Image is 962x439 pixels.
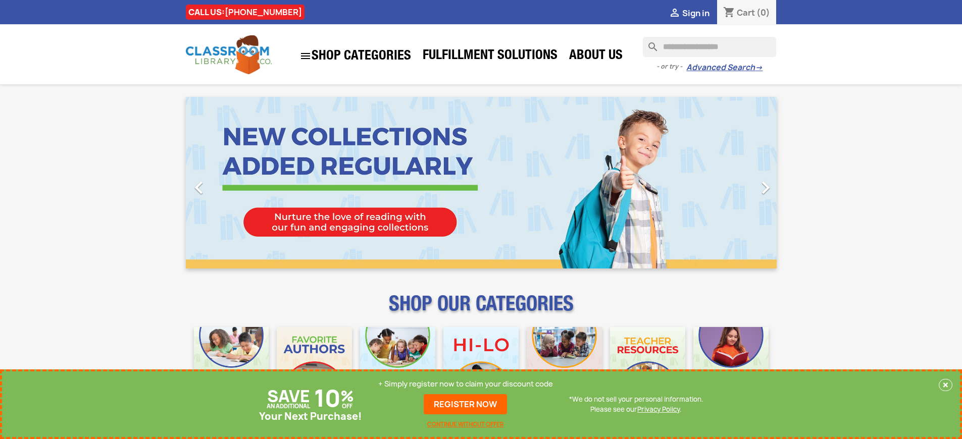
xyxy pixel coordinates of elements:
i:  [753,175,778,200]
span: Cart [737,7,755,18]
span: (0) [756,7,770,18]
div: CALL US: [186,5,305,20]
img: CLC_HiLo_Mobile.jpg [443,327,519,402]
span: Sign in [682,8,710,19]
img: CLC_Bulk_Mobile.jpg [194,327,269,402]
a: Advanced Search→ [686,63,763,73]
span: → [755,63,763,73]
span: - or try - [656,62,686,72]
a: Previous [186,97,275,268]
p: SHOP OUR CATEGORIES [186,301,777,319]
img: CLC_Fiction_Nonfiction_Mobile.jpg [527,327,602,402]
i: search [643,37,655,49]
i: shopping_cart [723,7,735,19]
a: About Us [564,46,628,67]
img: CLC_Favorite_Authors_Mobile.jpg [277,327,352,402]
a: Fulfillment Solutions [418,46,563,67]
img: CLC_Teacher_Resources_Mobile.jpg [610,327,685,402]
i:  [186,175,212,200]
input: Search [643,37,776,57]
img: CLC_Dyslexia_Mobile.jpg [693,327,769,402]
a: SHOP CATEGORIES [294,45,416,67]
a: [PHONE_NUMBER] [225,7,302,18]
i:  [669,8,681,20]
a: Next [688,97,777,268]
img: Classroom Library Company [186,35,272,74]
ul: Carousel container [186,97,777,268]
a:  Sign in [669,8,710,19]
i:  [299,50,312,62]
img: CLC_Phonics_And_Decodables_Mobile.jpg [360,327,435,402]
